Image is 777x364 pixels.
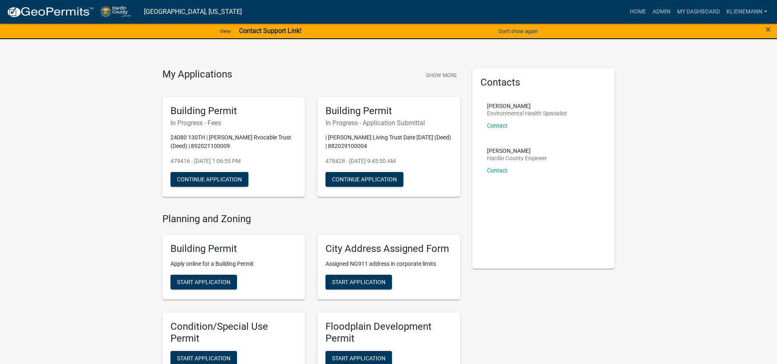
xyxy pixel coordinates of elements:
[162,213,460,225] h4: Planning and Zoning
[170,105,297,117] h5: Building Permit
[723,4,770,20] a: klienemann
[487,110,567,116] p: Environmental Health Specialist
[170,172,248,187] button: Continue Application
[177,279,230,285] span: Start Application
[100,6,137,17] img: Hardin County, Iowa
[487,155,547,161] p: Hardin County Engineer
[487,148,547,154] p: [PERSON_NAME]
[423,68,460,82] button: Show More
[649,4,674,20] a: Admin
[325,105,452,117] h5: Building Permit
[325,119,452,127] h6: In Progress - Application Submittal
[325,172,403,187] button: Continue Application
[480,77,607,88] h5: Contacts
[170,275,237,289] button: Start Application
[170,119,297,127] h6: In Progress - Fees
[766,24,771,35] span: ×
[325,157,452,165] p: 478428 - [DATE] 9:45:50 AM
[766,24,771,34] button: Close
[144,5,242,19] a: [GEOGRAPHIC_DATA], [US_STATE]
[487,167,507,174] a: Contact
[332,355,385,361] span: Start Application
[325,275,392,289] button: Start Application
[325,260,452,268] p: Assigned NG911 address in corporate limits
[495,24,541,38] button: Don't show again
[325,243,452,255] h5: City Address Assigned Form
[487,122,507,129] a: Contact
[332,279,385,285] span: Start Application
[487,103,567,109] p: [PERSON_NAME]
[674,4,723,20] a: My Dashboard
[162,68,232,81] h4: My Applications
[239,27,301,35] strong: Contact Support Link!
[170,157,297,165] p: 479416 - [DATE] 1:06:55 PM
[325,321,452,344] h5: Floodplain Development Permit
[170,321,297,344] h5: Condition/Special Use Permit
[170,243,297,255] h5: Building Permit
[325,133,452,150] p: | [PERSON_NAME] Living Trust Date [DATE] (Deed) | 882029100004
[177,355,230,361] span: Start Application
[626,4,649,20] a: Home
[170,133,297,150] p: 24080 130TH | [PERSON_NAME] Rvocable Trust (Deed) | 892021100009
[216,24,234,38] a: View
[170,260,297,268] p: Apply online for a Building Permit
